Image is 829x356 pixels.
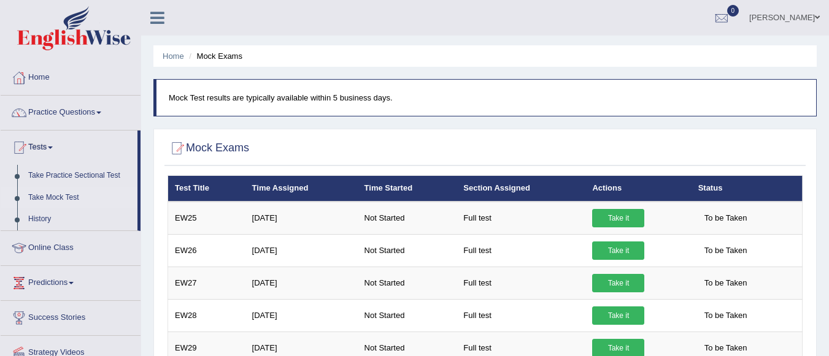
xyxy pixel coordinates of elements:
[186,50,242,62] li: Mock Exams
[358,267,457,299] td: Not Started
[1,131,137,161] a: Tests
[457,176,585,202] th: Section Assigned
[358,234,457,267] td: Not Started
[1,301,141,331] a: Success Stories
[457,202,585,235] td: Full test
[457,267,585,299] td: Full test
[168,176,245,202] th: Test Title
[245,267,358,299] td: [DATE]
[592,306,644,325] a: Take it
[358,202,457,235] td: Not Started
[1,61,141,91] a: Home
[358,299,457,331] td: Not Started
[698,241,754,260] span: To be Taken
[358,176,457,202] th: Time Started
[698,306,754,325] span: To be Taken
[727,5,739,17] span: 0
[168,202,245,235] td: EW25
[692,176,803,202] th: Status
[245,234,358,267] td: [DATE]
[592,241,644,260] a: Take it
[1,96,141,126] a: Practice Questions
[168,234,245,267] td: EW26
[245,176,358,202] th: Time Assigned
[1,231,141,262] a: Online Class
[592,274,644,292] a: Take it
[245,299,358,331] td: [DATE]
[585,176,691,202] th: Actions
[1,266,141,297] a: Predictions
[698,274,754,292] span: To be Taken
[457,299,585,331] td: Full test
[168,299,245,331] td: EW28
[163,51,184,61] a: Home
[245,202,358,235] td: [DATE]
[169,92,804,104] p: Mock Test results are typically available within 5 business days.
[168,267,245,299] td: EW27
[698,209,754,227] span: To be Taken
[23,208,137,230] a: History
[23,165,137,187] a: Take Practice Sectional Test
[23,187,137,209] a: Take Mock Test
[592,209,644,227] a: Take it
[168,139,249,157] h2: Mock Exams
[457,234,585,267] td: Full test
